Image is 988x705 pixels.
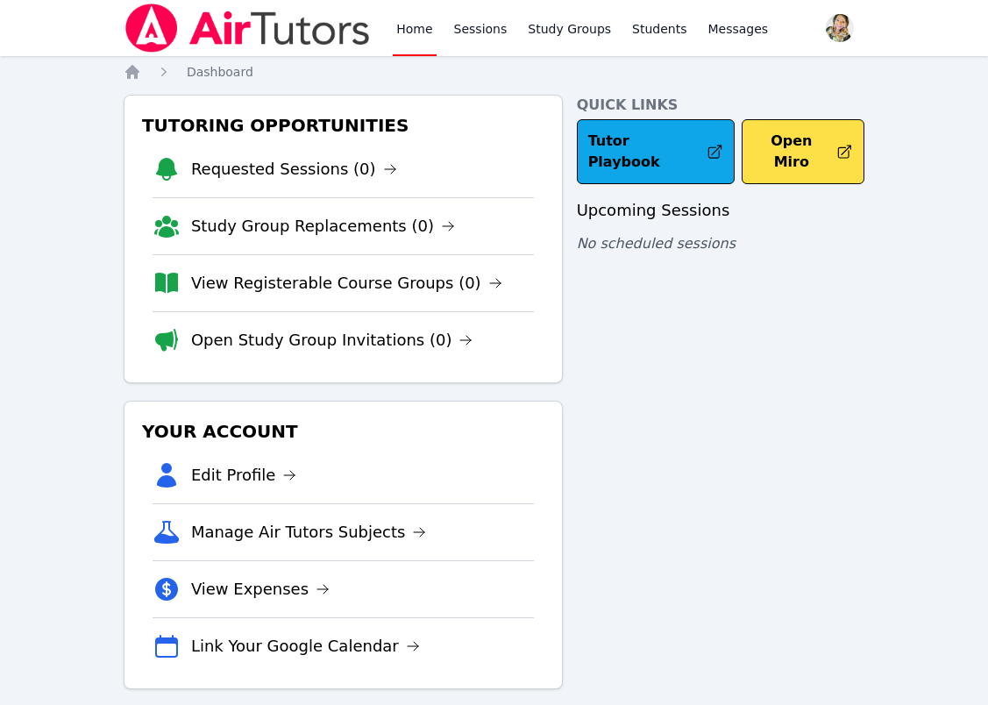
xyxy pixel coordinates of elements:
[191,520,427,545] a: Manage Air Tutors Subjects
[187,63,253,81] a: Dashboard
[124,63,864,81] nav: Breadcrumb
[191,214,455,239] a: Study Group Replacements (0)
[742,119,864,184] button: Open Miro
[139,110,548,141] h3: Tutoring Opportunities
[577,119,736,184] a: Tutor Playbook
[577,235,736,252] span: No scheduled sessions
[191,577,330,602] a: View Expenses
[191,271,502,296] a: View Registerable Course Groups (0)
[124,4,372,53] img: Air Tutors
[191,328,473,352] a: Open Study Group Invitations (0)
[191,157,397,182] a: Requested Sessions (0)
[191,634,420,659] a: Link Your Google Calendar
[191,463,297,488] a: Edit Profile
[577,95,865,116] h4: Quick Links
[187,65,253,79] span: Dashboard
[708,20,769,38] span: Messages
[139,416,548,447] h3: Your Account
[577,198,865,223] h3: Upcoming Sessions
